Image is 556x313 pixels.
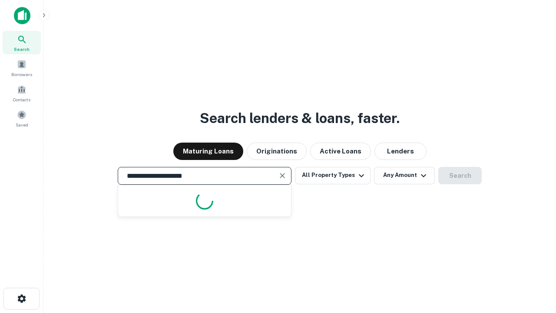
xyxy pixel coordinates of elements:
[11,71,32,78] span: Borrowers
[3,81,41,105] a: Contacts
[276,170,288,182] button: Clear
[513,243,556,285] iframe: Chat Widget
[310,143,371,160] button: Active Loans
[200,108,400,129] h3: Search lenders & loans, faster.
[3,31,41,54] a: Search
[295,167,371,184] button: All Property Types
[14,7,30,24] img: capitalize-icon.png
[16,121,28,128] span: Saved
[374,167,435,184] button: Any Amount
[14,46,30,53] span: Search
[173,143,243,160] button: Maturing Loans
[374,143,427,160] button: Lenders
[3,107,41,130] a: Saved
[3,56,41,80] a: Borrowers
[13,96,30,103] span: Contacts
[247,143,307,160] button: Originations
